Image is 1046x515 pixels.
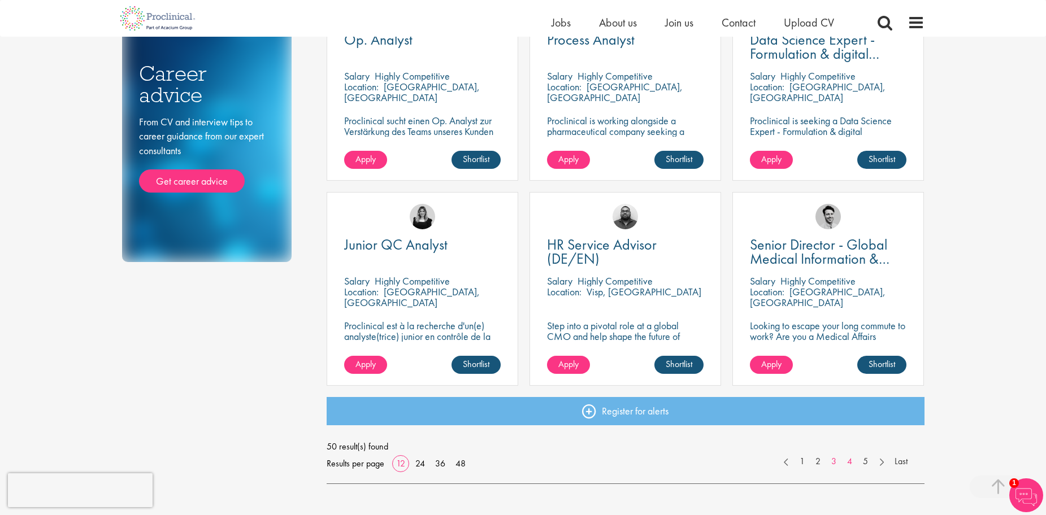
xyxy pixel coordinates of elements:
p: Proclinical is seeking a Data Science Expert - Formulation & digital transformation to support di... [750,115,906,169]
a: Shortlist [654,151,704,169]
span: Junior QC Analyst [344,235,448,254]
span: Apply [355,358,376,370]
h3: Career advice [139,63,275,106]
p: Proclinical is working alongside a pharmaceutical company seeking a Process Analyst to join their... [547,115,704,158]
span: Location: [344,285,379,298]
p: [GEOGRAPHIC_DATA], [GEOGRAPHIC_DATA] [750,80,886,104]
div: From CV and interview tips to career guidance from our expert consultants [139,115,275,193]
p: Highly Competitive [578,69,653,82]
p: [GEOGRAPHIC_DATA], [GEOGRAPHIC_DATA] [344,80,480,104]
p: Looking to escape your long commute to work? Are you a Medical Affairs Professional? Unlock your ... [750,320,906,363]
a: Data Science Expert - Formulation & digital transformation [750,33,906,61]
img: Thomas Pinnock [815,204,841,229]
a: Apply [344,151,387,169]
a: 3 [826,455,842,468]
span: Data Science Expert - Formulation & digital transformation [750,30,879,77]
a: 48 [452,457,470,469]
span: Location: [344,80,379,93]
img: Ashley Bennett [613,204,638,229]
a: 12 [392,457,409,469]
span: Apply [355,153,376,165]
a: 36 [431,457,449,469]
p: Proclinical sucht einen Op. Analyst zur Verstärkung des Teams unseres Kunden in der [GEOGRAPHIC_D... [344,115,501,147]
a: 5 [857,455,874,468]
a: Shortlist [452,356,501,374]
span: Op. Analyst [344,30,413,49]
a: 24 [411,457,429,469]
span: Senior Director - Global Medical Information & Medical Affairs [750,235,889,282]
a: Op. Analyst [344,33,501,47]
span: Salary [750,69,775,82]
a: Jobs [552,15,571,30]
span: Apply [761,153,782,165]
a: Apply [750,151,793,169]
span: Location: [547,80,581,93]
span: Apply [761,358,782,370]
a: Get career advice [139,169,245,193]
span: Salary [547,69,572,82]
p: Highly Competitive [578,274,653,287]
span: Salary [344,69,370,82]
a: Register for alerts [327,397,925,425]
a: Upload CV [784,15,834,30]
p: [GEOGRAPHIC_DATA], [GEOGRAPHIC_DATA] [547,80,683,104]
span: Location: [750,285,784,298]
span: Location: [750,80,784,93]
img: Chatbot [1009,478,1043,512]
a: Junior QC Analyst [344,238,501,252]
span: Salary [344,274,370,287]
span: Salary [547,274,572,287]
a: Shortlist [452,151,501,169]
img: Molly Colclough [410,204,435,229]
a: Process Analyst [547,33,704,47]
a: About us [599,15,637,30]
iframe: reCAPTCHA [8,473,153,507]
p: [GEOGRAPHIC_DATA], [GEOGRAPHIC_DATA] [750,285,886,309]
span: 50 result(s) found [327,438,925,455]
a: HR Service Advisor (DE/EN) [547,238,704,266]
a: Shortlist [857,356,906,374]
p: Proclinical est à la recherche d'un(e) analyste(trice) junior en contrôle de la qualité pour sout... [344,320,501,374]
span: Salary [750,274,775,287]
a: Apply [547,151,590,169]
a: Join us [665,15,693,30]
p: Highly Competitive [780,69,856,82]
span: Location: [547,285,581,298]
p: Visp, [GEOGRAPHIC_DATA] [587,285,701,298]
a: Contact [722,15,756,30]
a: Shortlist [654,356,704,374]
a: Apply [547,356,590,374]
span: Results per page [327,455,384,472]
span: Process Analyst [547,30,635,49]
p: Highly Competitive [375,274,450,287]
span: Apply [558,153,579,165]
span: 1 [1009,478,1019,488]
a: Apply [344,356,387,374]
p: Step into a pivotal role at a global CMO and help shape the future of healthcare manufacturing. [547,320,704,352]
p: [GEOGRAPHIC_DATA], [GEOGRAPHIC_DATA] [344,285,480,309]
a: 1 [794,455,810,468]
a: 4 [841,455,858,468]
a: Shortlist [857,151,906,169]
span: HR Service Advisor (DE/EN) [547,235,657,268]
a: Last [889,455,913,468]
a: Senior Director - Global Medical Information & Medical Affairs [750,238,906,266]
a: Apply [750,356,793,374]
p: Highly Competitive [375,69,450,82]
p: Highly Competitive [780,274,856,287]
a: 2 [810,455,826,468]
span: Apply [558,358,579,370]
